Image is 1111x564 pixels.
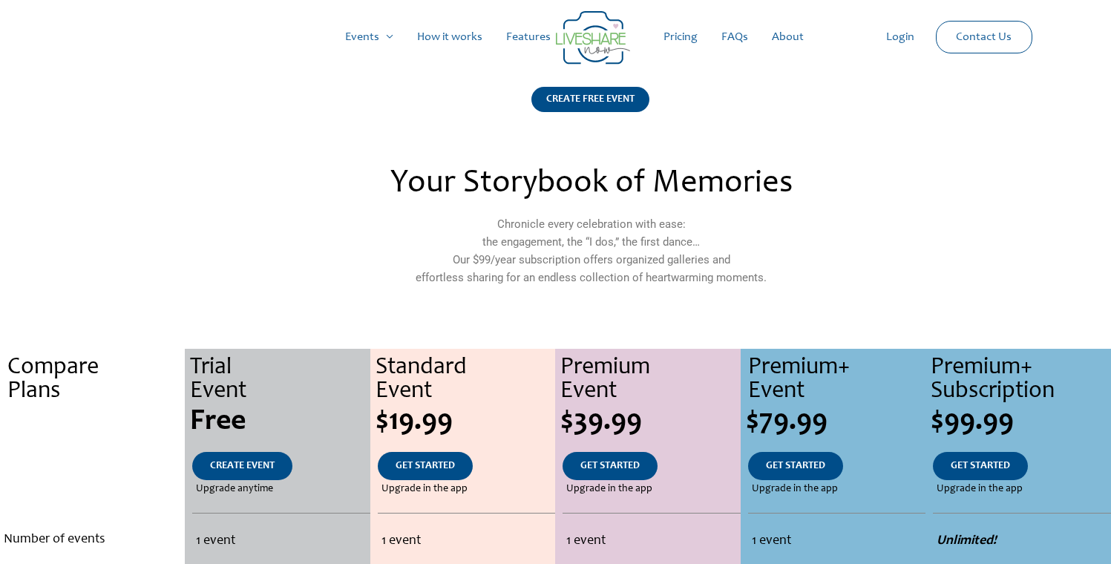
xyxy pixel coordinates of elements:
[196,480,273,498] span: Upgrade anytime
[560,407,740,437] div: $39.99
[91,461,94,471] span: .
[563,452,658,480] a: GET STARTED
[944,22,1023,53] a: Contact Us
[26,13,1085,61] nav: Site Navigation
[566,480,652,498] span: Upgrade in the app
[405,13,494,61] a: How it works
[190,407,370,437] div: Free
[760,13,816,61] a: About
[376,356,555,404] div: Standard Event
[766,461,825,471] span: GET STARTED
[531,87,649,131] a: CREATE FREE EVENT
[396,461,455,471] span: GET STARTED
[560,356,740,404] div: Premium Event
[752,480,838,498] span: Upgrade in the app
[494,13,563,61] a: Features
[196,525,365,558] li: 1 event
[376,407,555,437] div: $19.99
[556,11,630,65] img: Group 14 | Live Photo Slideshow for Events | Create Free Events Album for Any Occasion
[269,215,912,286] p: Chronicle every celebration with ease: the engagement, the “I dos,” the first dance… Our $99/year...
[381,480,468,498] span: Upgrade in the app
[752,525,922,558] li: 1 event
[937,534,997,548] strong: Unlimited!
[4,523,181,557] li: Number of events
[652,13,709,61] a: Pricing
[333,13,405,61] a: Events
[91,484,94,494] span: .
[190,356,370,404] div: Trial Event
[192,452,292,480] a: CREATE EVENT
[709,13,760,61] a: FAQs
[937,480,1023,498] span: Upgrade in the app
[566,525,736,558] li: 1 event
[89,407,96,437] span: .
[580,461,640,471] span: GET STARTED
[933,452,1028,480] a: GET STARTED
[378,452,473,480] a: GET STARTED
[7,356,185,404] div: Compare Plans
[269,168,912,200] h2: Your Storybook of Memories
[748,452,843,480] a: GET STARTED
[210,461,275,471] span: CREATE EVENT
[531,87,649,112] div: CREATE FREE EVENT
[746,407,925,437] div: $79.99
[951,461,1010,471] span: GET STARTED
[931,356,1110,404] div: Premium+ Subscription
[931,407,1110,437] div: $99.99
[748,356,925,404] div: Premium+ Event
[73,452,112,480] a: .
[381,525,551,558] li: 1 event
[874,13,926,61] a: Login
